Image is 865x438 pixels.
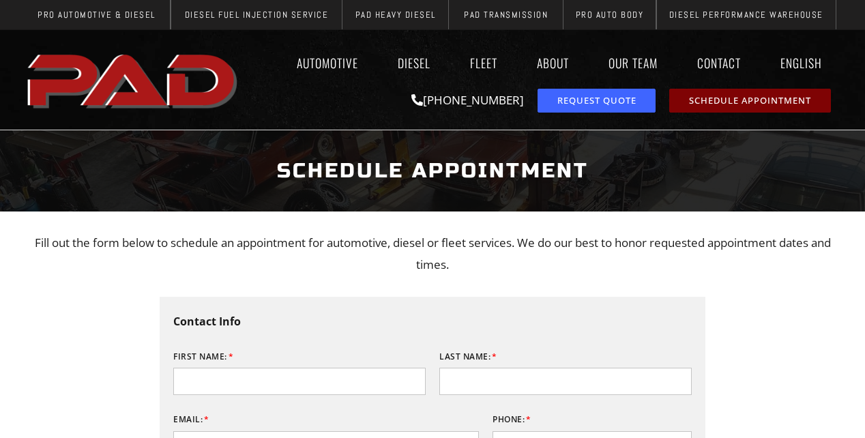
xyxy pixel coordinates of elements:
nav: Menu [244,47,842,78]
span: Diesel Performance Warehouse [669,10,823,19]
a: schedule repair or service appointment [669,89,831,113]
span: PAD Heavy Diesel [355,10,436,19]
label: First Name: [173,346,233,368]
label: Email: [173,409,209,430]
img: The image shows the word "PAD" in bold, red, uppercase letters with a slight shadow effect. [23,43,244,117]
a: Fleet [457,47,510,78]
span: Pro Automotive & Diesel [38,10,156,19]
label: Last Name: [439,346,497,368]
a: pro automotive and diesel home page [23,43,244,117]
a: Automotive [284,47,371,78]
a: English [767,47,842,78]
a: request a service or repair quote [538,89,656,113]
span: Diesel Fuel Injection Service [185,10,329,19]
span: Schedule Appointment [689,96,811,105]
p: Fill out the form below to schedule an appointment for automotive, diesel or fleet services. We d... [30,232,835,276]
a: Diesel [385,47,443,78]
span: PAD Transmission [464,10,548,19]
a: About [524,47,582,78]
b: Contact Info [173,314,241,329]
a: [PHONE_NUMBER] [411,92,524,108]
h1: Schedule Appointment [30,145,835,196]
span: Pro Auto Body [576,10,644,19]
a: Contact [684,47,754,78]
a: Our Team [596,47,671,78]
label: Phone: [493,409,531,430]
span: Request Quote [557,96,636,105]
